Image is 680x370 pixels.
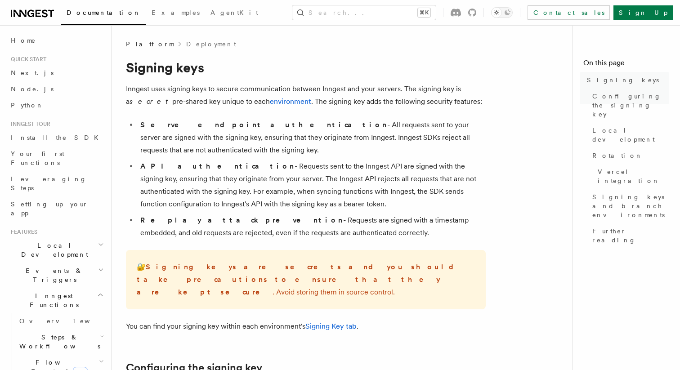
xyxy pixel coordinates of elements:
[7,266,98,284] span: Events & Triggers
[613,5,673,20] a: Sign Up
[583,58,669,72] h4: On this page
[16,333,100,351] span: Steps & Workflows
[270,97,311,106] a: environment
[11,69,54,76] span: Next.js
[587,76,659,85] span: Signing keys
[418,8,430,17] kbd: ⌘K
[11,201,88,217] span: Setting up your app
[594,164,669,189] a: Vercel integration
[126,320,486,333] p: You can find your signing key within each environment's .
[11,175,87,192] span: Leveraging Steps
[11,102,44,109] span: Python
[7,129,106,146] a: Install the SDK
[7,97,106,113] a: Python
[592,192,669,219] span: Signing keys and branch environments
[7,146,106,171] a: Your first Functions
[16,313,106,329] a: Overview
[138,214,486,239] li: - Requests are signed with a timestamp embedded, and old requests are rejected, even if the reque...
[592,151,643,160] span: Rotation
[7,171,106,196] a: Leveraging Steps
[146,3,205,24] a: Examples
[589,88,669,122] a: Configuring the signing key
[130,97,172,106] em: secret
[138,160,486,210] li: - Requests sent to the Inngest API are signed with the signing key, ensuring that they originate ...
[16,329,106,354] button: Steps & Workflows
[7,288,106,313] button: Inngest Functions
[11,134,104,141] span: Install the SDK
[7,228,37,236] span: Features
[292,5,436,20] button: Search...⌘K
[7,65,106,81] a: Next.js
[589,122,669,147] a: Local development
[126,40,174,49] span: Platform
[186,40,236,49] a: Deployment
[126,59,486,76] h1: Signing keys
[137,263,461,296] strong: Signing keys are secrets and you should take precautions to ensure that they are kept secure
[11,36,36,45] span: Home
[137,261,475,299] p: 🔐 . Avoid storing them in source control.
[7,196,106,221] a: Setting up your app
[205,3,264,24] a: AgentKit
[11,150,64,166] span: Your first Functions
[491,7,513,18] button: Toggle dark mode
[7,56,46,63] span: Quick start
[140,120,387,129] strong: Serve endpoint authentication
[589,223,669,248] a: Further reading
[583,72,669,88] a: Signing keys
[528,5,610,20] a: Contact sales
[7,263,106,288] button: Events & Triggers
[138,119,486,156] li: - All requests sent to your server are signed with the signing key, ensuring that they originate ...
[7,237,106,263] button: Local Development
[592,227,669,245] span: Further reading
[61,3,146,25] a: Documentation
[210,9,258,16] span: AgentKit
[152,9,200,16] span: Examples
[7,120,50,128] span: Inngest tour
[126,83,486,108] p: Inngest uses signing keys to secure communication between Inngest and your servers. The signing k...
[11,85,54,93] span: Node.js
[7,81,106,97] a: Node.js
[592,92,669,119] span: Configuring the signing key
[19,317,112,325] span: Overview
[589,147,669,164] a: Rotation
[7,291,97,309] span: Inngest Functions
[140,162,295,170] strong: API authentication
[305,322,357,330] a: Signing Key tab
[589,189,669,223] a: Signing keys and branch environments
[67,9,141,16] span: Documentation
[7,241,98,259] span: Local Development
[598,167,669,185] span: Vercel integration
[7,32,106,49] a: Home
[140,216,343,224] strong: Replay attack prevention
[592,126,669,144] span: Local development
